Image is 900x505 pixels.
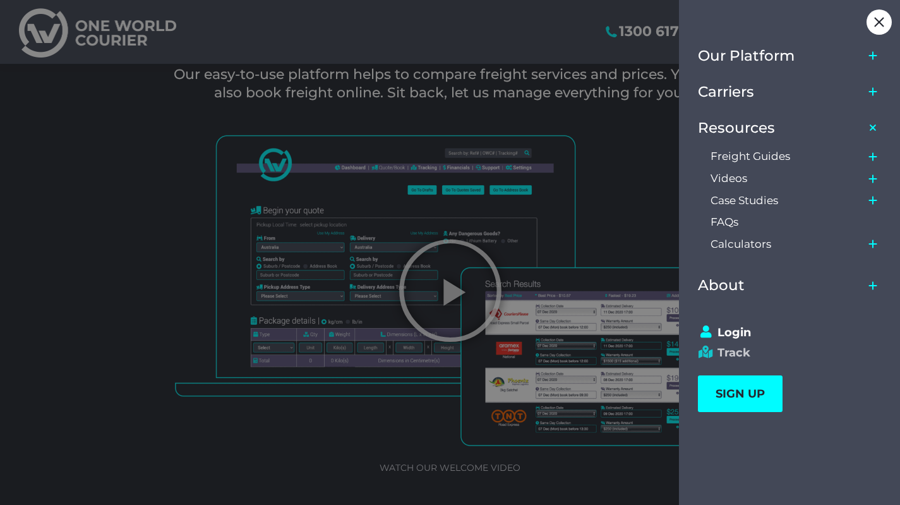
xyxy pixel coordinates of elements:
span: Calculators [711,238,771,251]
span: FAQs [711,216,738,229]
a: Calculators [711,233,863,255]
span: Resources [698,119,775,137]
span: Videos [711,172,747,185]
span: About [698,277,745,294]
span: Our Platform [698,47,795,64]
a: SIGN UP [698,375,783,412]
span: Case Studies [711,194,778,207]
span: Carriers [698,83,754,100]
a: Resources [698,110,863,146]
a: Our Platform [698,38,863,74]
a: Track [698,346,870,360]
span: Freight Guides [711,150,790,163]
a: About [698,267,863,303]
a: FAQs [711,211,882,233]
a: Carriers [698,74,863,110]
div: Close [867,9,892,35]
a: Freight Guides [711,146,863,168]
span: SIGN UP [716,387,765,401]
a: Videos [711,167,863,190]
a: Login [698,326,870,339]
a: Case Studies [711,190,863,212]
